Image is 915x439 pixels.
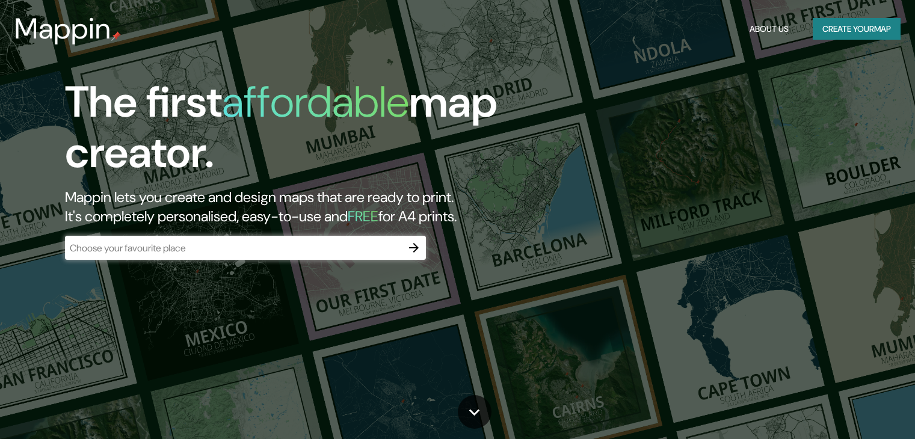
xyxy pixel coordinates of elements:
img: mappin-pin [111,31,121,41]
iframe: Help widget launcher [808,392,902,426]
button: Create yourmap [813,18,901,40]
button: About Us [745,18,793,40]
h3: Mappin [14,12,111,46]
input: Choose your favourite place [65,241,402,255]
h1: affordable [222,74,409,130]
h2: Mappin lets you create and design maps that are ready to print. It's completely personalised, eas... [65,188,523,226]
h1: The first map creator. [65,77,523,188]
h5: FREE [348,207,378,226]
